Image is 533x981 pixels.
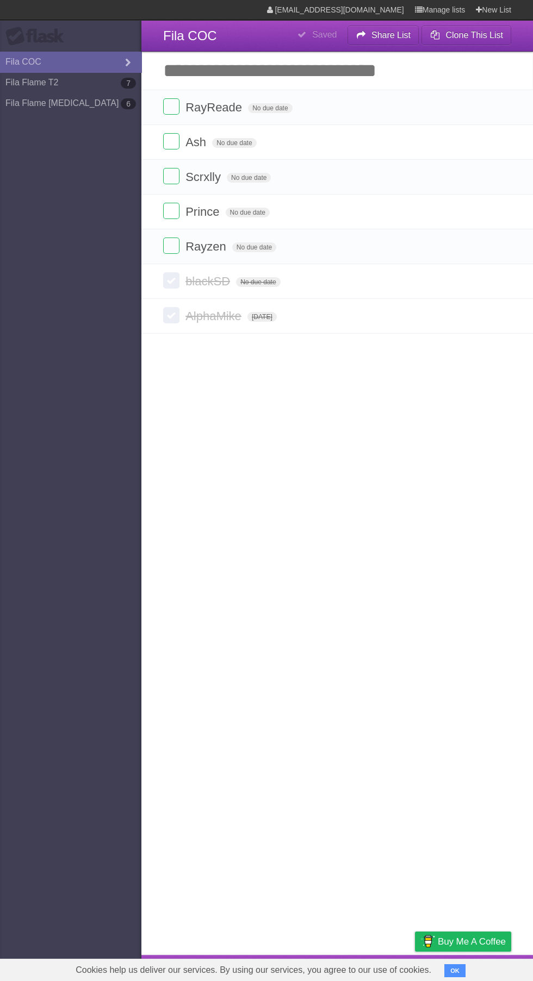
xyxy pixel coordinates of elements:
label: Done [163,238,179,254]
a: Privacy [401,958,429,978]
b: 6 [121,98,136,109]
label: Star task [445,238,466,255]
b: 7 [121,78,136,89]
a: Buy me a coffee [415,932,511,952]
a: Suggest a feature [443,958,511,978]
img: Buy me a coffee [420,932,435,951]
span: blackSD [185,274,233,288]
span: [DATE] [247,312,277,322]
label: Done [163,307,179,323]
label: Done [163,272,179,289]
span: Prince [185,205,222,218]
span: No due date [227,173,271,183]
span: AlphaMike [185,309,244,323]
span: No due date [248,103,292,113]
b: Saved [312,30,337,39]
span: No due date [232,242,276,252]
span: Ash [185,135,209,149]
button: OK [444,964,466,977]
button: Clone This List [422,26,511,45]
label: Star task [445,168,466,186]
span: Cookies help us deliver our services. By using our services, you agree to our use of cookies. [65,959,442,981]
span: RayReade [185,101,245,114]
label: Done [163,98,179,115]
b: Clone This List [445,30,503,40]
label: Star task [445,98,466,116]
a: About [270,958,293,978]
label: Done [163,133,179,149]
span: Fila COC [163,28,217,43]
label: Done [163,203,179,219]
div: Flask [5,27,71,46]
span: No due date [236,277,280,287]
label: Star task [445,133,466,151]
span: Buy me a coffee [438,932,506,951]
b: Share List [371,30,411,40]
a: Terms [364,958,388,978]
label: Star task [445,203,466,221]
span: No due date [212,138,256,148]
button: Share List [348,26,419,45]
span: Rayzen [185,240,229,253]
a: Developers [306,958,350,978]
label: Done [163,168,179,184]
span: No due date [226,208,270,217]
span: Scrxlly [185,170,224,184]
